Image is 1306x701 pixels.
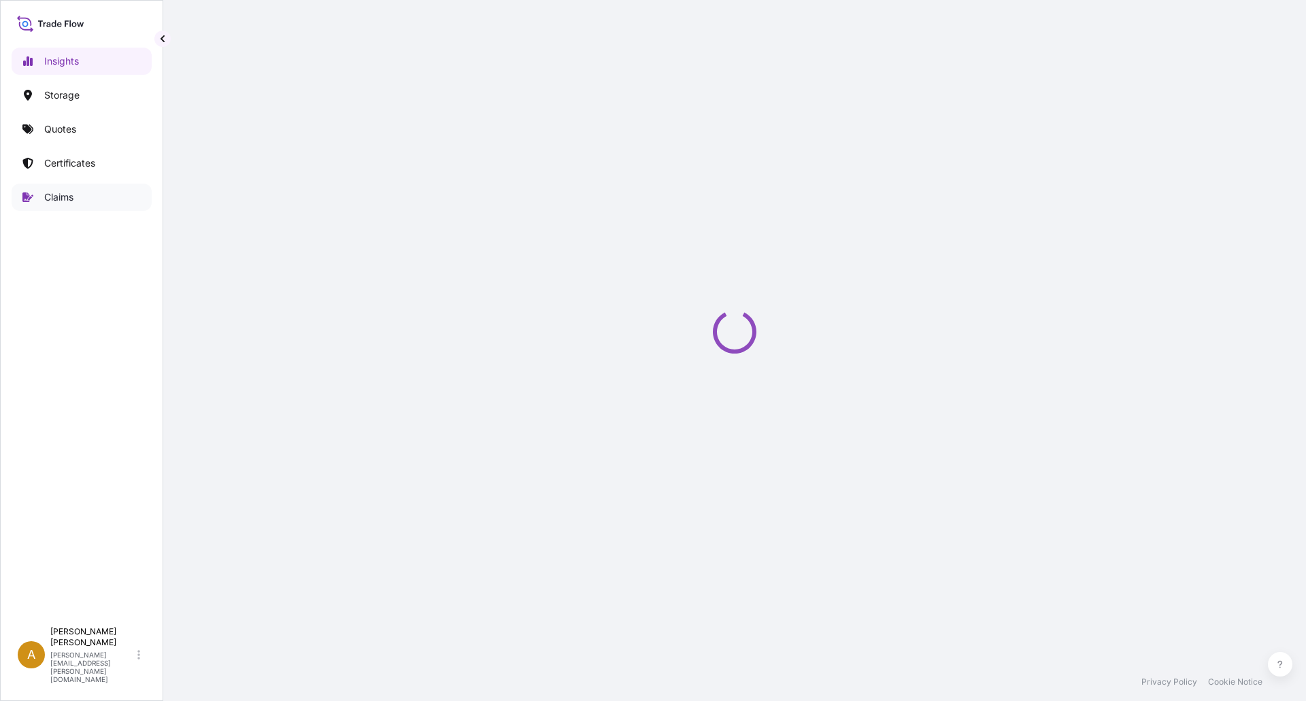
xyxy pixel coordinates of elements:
span: A [27,648,35,662]
p: Insights [44,54,79,68]
a: Quotes [12,116,152,143]
p: Quotes [44,122,76,136]
p: Claims [44,190,73,204]
a: Insights [12,48,152,75]
a: Claims [12,184,152,211]
a: Storage [12,82,152,109]
p: [PERSON_NAME][EMAIL_ADDRESS][PERSON_NAME][DOMAIN_NAME] [50,651,135,683]
a: Privacy Policy [1141,677,1197,687]
a: Cookie Notice [1208,677,1262,687]
p: Storage [44,88,80,102]
p: [PERSON_NAME] [PERSON_NAME] [50,626,135,648]
a: Certificates [12,150,152,177]
p: Certificates [44,156,95,170]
